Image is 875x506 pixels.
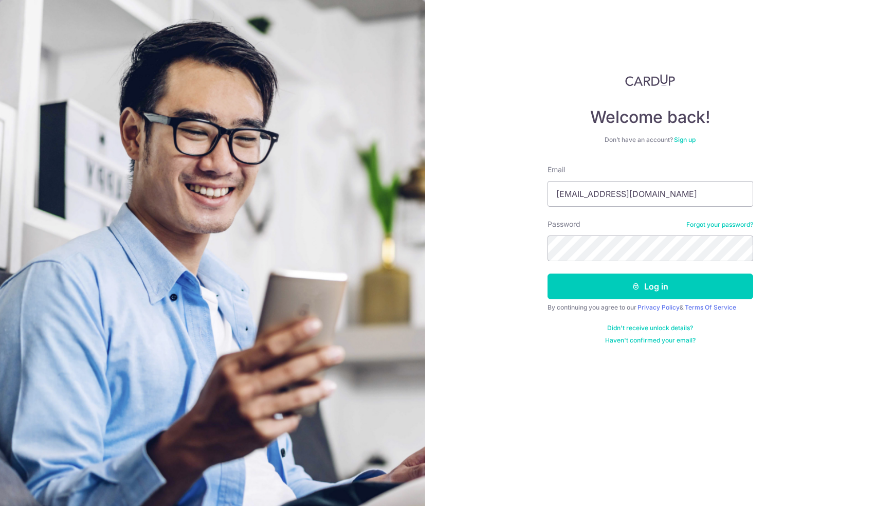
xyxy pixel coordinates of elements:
[625,74,676,86] img: CardUp Logo
[637,303,680,311] a: Privacy Policy
[686,221,753,229] a: Forgot your password?
[548,303,753,312] div: By continuing you agree to our &
[548,136,753,144] div: Don’t have an account?
[548,219,580,229] label: Password
[548,107,753,128] h4: Welcome back!
[548,274,753,299] button: Log in
[548,181,753,207] input: Enter your Email
[548,165,565,175] label: Email
[674,136,696,143] a: Sign up
[607,324,693,332] a: Didn't receive unlock details?
[685,303,736,311] a: Terms Of Service
[605,336,696,345] a: Haven't confirmed your email?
